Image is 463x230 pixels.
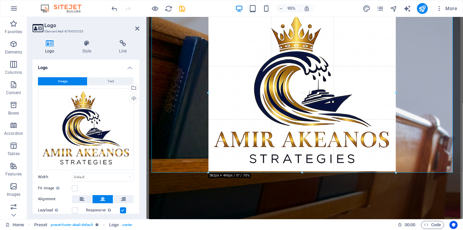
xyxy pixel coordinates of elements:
nav: breadcrumb [34,221,132,229]
p: Tables [7,151,20,156]
button: More [433,3,460,14]
h2: Logo [44,22,139,28]
button: navigator [390,4,398,13]
span: More [436,5,457,12]
span: Click to select. Double-click to edit [34,221,47,229]
p: Columns [5,70,22,75]
p: Accordion [4,131,23,136]
label: Fit image [38,184,72,192]
button: Code [421,221,444,229]
span: Click to select. Double-click to edit [109,221,119,229]
button: undo [110,4,118,13]
label: Lazyload [38,206,72,214]
i: Publish [418,5,426,13]
label: Width [38,175,72,179]
h4: Logo [33,60,139,72]
a: Click to cancel selection. Double-click to open Pages [5,221,24,229]
p: Content [6,90,21,96]
button: reload [164,4,173,13]
p: Boxes [8,110,19,116]
span: : [409,222,410,227]
p: Favorites [5,29,22,35]
label: Alignment [38,195,72,203]
i: Navigator [390,5,398,13]
i: Reload page [165,5,173,13]
button: pages [376,4,384,13]
i: Pages (Ctrl+Alt+S) [376,5,384,13]
button: Text [87,77,134,85]
h4: Logo [33,40,70,54]
img: Editor Logo [39,4,90,13]
span: . preset-footer-skadi-default [50,221,93,229]
button: text_generator [403,4,411,13]
p: Elements [5,49,22,55]
span: . center [121,221,132,229]
span: 00 00 [405,221,415,229]
div: 582px × 496px / 0° / 70% [208,173,251,178]
h6: Session time [398,221,416,229]
div: 1756201979792-BDgz0oDdGczMG2kD-SIyUw.jpg [38,88,134,170]
i: Undo: Fit image (Ctrl+Z) [110,5,118,13]
button: Image [38,77,87,85]
h4: Style [70,40,107,54]
h3: Element #ed-876935553 [44,28,126,35]
i: AI Writer [403,5,411,13]
h6: 95% [286,4,297,13]
span: Code [424,221,441,229]
button: save [178,4,186,13]
button: design [363,4,371,13]
h4: Link [106,40,139,54]
p: Features [5,171,22,177]
span: Text [107,77,114,85]
button: Usercentrics [449,221,458,229]
i: Design (Ctrl+Alt+Y) [363,5,370,13]
i: This element is a customizable preset [96,223,99,227]
button: publish [417,3,428,14]
button: 95% [276,4,300,13]
span: Image [58,77,67,85]
p: Images [7,192,21,197]
i: Save (Ctrl+S) [178,5,186,13]
label: Responsive [86,206,120,214]
i: On resize automatically adjust zoom level to fit chosen device. [304,5,310,12]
